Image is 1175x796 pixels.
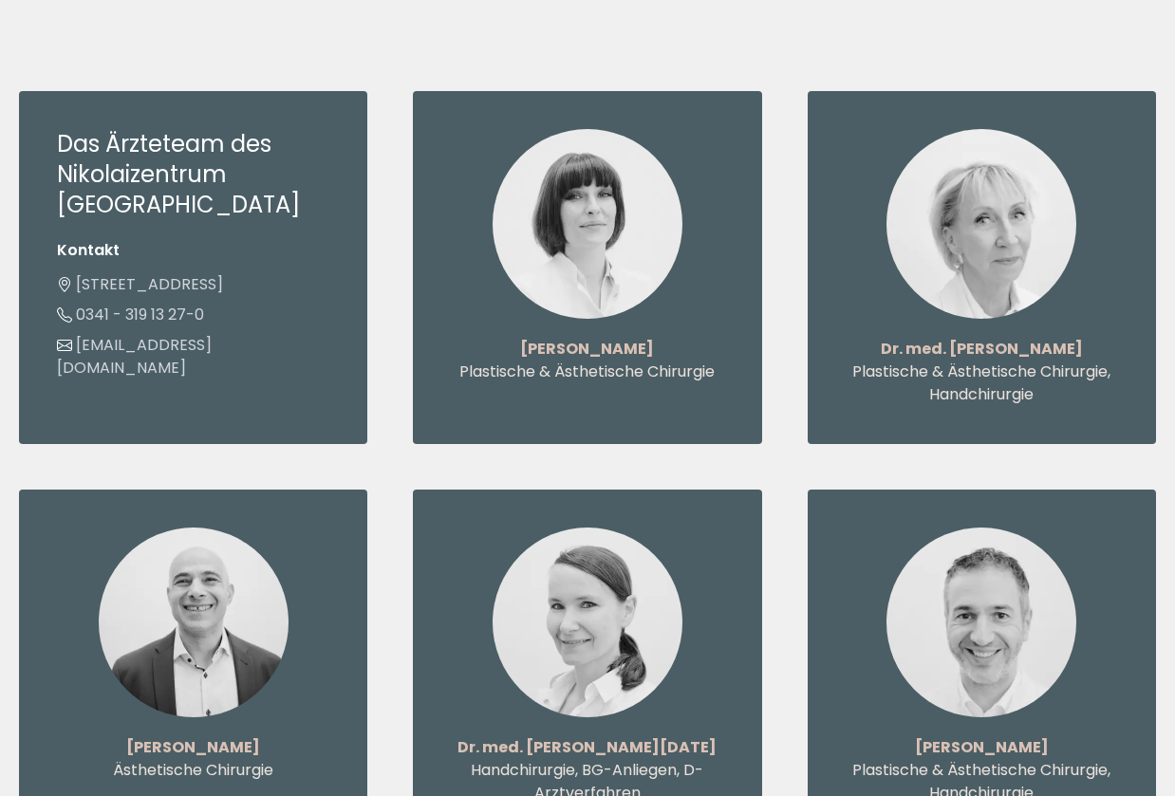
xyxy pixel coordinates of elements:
p: Plastische & Ästhetische Chirurgie [451,361,723,383]
a: [EMAIL_ADDRESS][DOMAIN_NAME] [57,334,212,379]
p: [PERSON_NAME] [57,736,329,759]
li: Kontakt [57,239,329,262]
p: [PERSON_NAME] [451,338,723,361]
h3: Das Ärzteteam des Nikolaizentrum [GEOGRAPHIC_DATA] [57,129,329,220]
img: Dr. med. Susanne Freitag - Handchirurgie, BG-Anliegen, D-Arztverfahren [493,528,682,717]
img: Olena Urbach - Plastische & Ästhetische Chirurgie [493,129,682,319]
img: Dr. med. Christiane Köpcke - Plastische & Ästhetische Chirurgie, Handchirurgie [886,129,1076,319]
a: [STREET_ADDRESS] [57,273,223,295]
strong: Dr. med. [PERSON_NAME][DATE] [457,736,717,758]
p: Ästhetische Chirurgie [57,759,329,782]
a: 0341 - 319 13 27-0 [57,304,204,325]
p: [PERSON_NAME] [846,736,1118,759]
img: Moritz Brill - Plastische & Ästhetische Chirurgie, Handchirurgie [886,528,1076,717]
img: Hassan Azi - Ästhetische Chirurgie [99,528,289,717]
strong: Dr. med. [PERSON_NAME] [881,338,1083,360]
p: Plastische & Ästhetische Chirurgie, Handchirurgie [846,361,1118,406]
